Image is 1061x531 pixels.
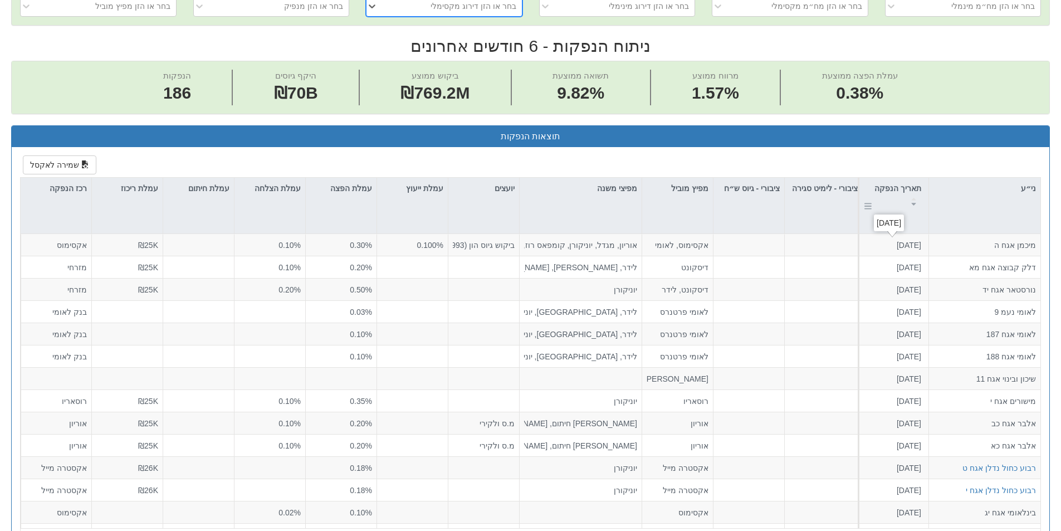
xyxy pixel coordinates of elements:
div: 0.20% [310,418,372,429]
div: אוריון [26,440,87,451]
span: ₪25K [138,285,158,294]
div: [DATE] [863,485,921,496]
div: יוניקורן [524,462,637,474]
div: אלבר אגח כב [933,418,1036,429]
div: לאומי אגח 188 [933,351,1036,362]
div: אקסטרה מייל [26,462,87,474]
h2: ניתוח הנפקות - 6 חודשים אחרונים [11,37,1050,55]
div: [PERSON_NAME] חיתום, [PERSON_NAME], יוניקורן [524,418,637,429]
div: מזרחי [26,262,87,273]
div: [DATE] [863,262,921,273]
button: רבוע כחול נדלן אגח ט [962,462,1036,474]
div: מ.ס ולקירי [453,440,515,451]
button: רבוע כחול נדלן אגח י [966,485,1036,496]
span: 9.82% [552,81,609,105]
div: ציבורי - לימיט סגירה [785,178,862,212]
div: עמלת ייעוץ [377,178,448,199]
div: יוניקורן [524,485,637,496]
div: 0.20% [239,284,301,295]
div: דלק קבוצה אגח מא [933,262,1036,273]
div: שיכון ובינוי אגח 11 [933,373,1036,384]
div: בנק לאומי [26,329,87,340]
div: 0.20% [310,262,372,273]
div: 0.03% [310,306,372,318]
span: תשואה ממוצעת [552,71,609,80]
span: הנפקות [163,71,191,80]
div: בחר או הזן דירוג מינימלי [609,1,689,12]
div: עמלת הצלחה [234,178,305,199]
div: תאריך הנפקה [859,178,928,212]
span: מרווח ממוצע [692,71,738,80]
div: 0.10% [239,418,301,429]
div: בחר או הזן דירוג מקסימלי [431,1,516,12]
button: שמירה לאקסל [23,155,96,174]
div: [DATE] [863,306,921,318]
div: [PERSON_NAME], לידר, [PERSON_NAME] [647,373,708,384]
div: בחר או הזן מנפיק [284,1,343,12]
span: היקף גיוסים [275,71,316,80]
div: 0.100% [382,240,443,251]
span: ₪26K [138,464,158,472]
div: 0.50% [310,284,372,295]
div: אקסטרה מייל [26,485,87,496]
div: לידר, [GEOGRAPHIC_DATA], יוניקורן, אלפא ביתא [524,329,637,340]
div: אקסטרה מייל [647,462,708,474]
div: אקסימוס, לאומי [647,240,708,251]
div: בחר או הזן מח״מ מינמלי [951,1,1035,12]
div: יועצים [448,178,519,199]
div: לידר, [GEOGRAPHIC_DATA], יוניקורן, אלפא ביתא [524,306,637,318]
span: ₪70B [274,84,318,102]
div: [DATE] [863,418,921,429]
div: מ.ס ולקירי [453,418,515,429]
div: 0.10% [239,396,301,407]
div: מפיצי משנה [520,178,642,199]
span: 186 [163,81,191,105]
div: [DATE] [863,373,921,384]
div: [DATE] [863,329,921,340]
div: אקסימוס [647,507,708,518]
div: מפיץ מוביל [642,178,713,199]
div: לאומי נעמ 9 [933,306,1036,318]
div: ני״ע [929,178,1040,199]
div: [DATE] [874,215,904,231]
div: אוריון, מגדל, יוניקורן, קומפאס רוז, אלפא ביתא [524,240,637,251]
div: לידר, [GEOGRAPHIC_DATA], יוניקורן, אלפא ביתא [524,351,637,362]
span: 1.57% [692,81,739,105]
div: אוריון [647,418,708,429]
span: ₪769.2M [400,84,470,102]
div: לאומי פרטנרס [647,351,708,362]
div: 0.20% [310,440,372,451]
div: עמלת חיתום [163,178,234,199]
div: 0.10% [239,440,301,451]
div: לידר, [PERSON_NAME], [PERSON_NAME] חיתום, יוניקורן, [PERSON_NAME] [524,262,637,273]
span: ₪25K [138,241,158,250]
div: ציבורי - גיוס ש״ח [713,178,784,212]
div: לאומי פרטנרס [647,306,708,318]
div: בחר או הזן מח״מ מקסימלי [771,1,862,12]
div: מזרחי [26,284,87,295]
div: 0.02% [239,507,301,518]
span: ביקוש ממוצע [412,71,458,80]
div: רוסאריו [26,396,87,407]
span: ₪26K [138,486,158,495]
div: רוסאריו [647,396,708,407]
div: 0.18% [310,485,372,496]
span: עמלת הפצה ממוצעת [822,71,898,80]
div: מישורים אגח י [933,396,1036,407]
span: 0.38% [822,81,898,105]
div: 0.18% [310,462,372,474]
div: בנק לאומי [26,351,87,362]
div: דיסקונט [647,262,708,273]
div: עמלת ריכוז [92,178,163,199]
div: [DATE] [863,351,921,362]
h3: תוצאות הנפקות [20,131,1041,142]
div: יוניקורן [524,284,637,295]
div: יוניקורן [524,396,637,407]
span: ₪25K [138,419,158,428]
div: 0.10% [239,262,301,273]
div: רכז הנפקה [21,178,91,199]
div: בנק לאומי [26,306,87,318]
div: [DATE] [863,396,921,407]
div: [DATE] [863,507,921,518]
